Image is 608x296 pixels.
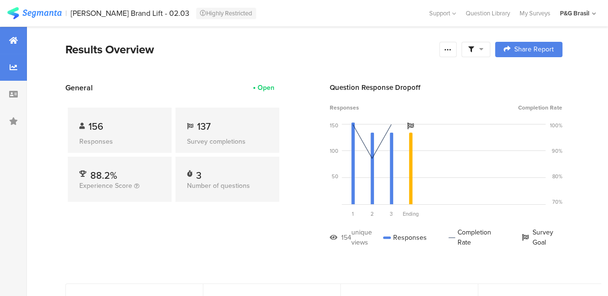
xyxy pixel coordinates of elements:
div: Question Response Dropoff [330,82,562,93]
div: Highly Restricted [196,8,256,19]
div: Survey Goal [521,227,562,247]
span: Number of questions [187,181,250,191]
div: 90% [552,147,562,155]
a: My Surveys [515,9,555,18]
div: Survey completions [187,136,268,147]
div: 70% [552,198,562,206]
div: 154 [341,233,351,243]
div: 150 [330,122,338,129]
div: Support [429,6,456,21]
div: unique views [351,227,383,247]
span: General [65,82,93,93]
div: Completion Rate [448,227,500,247]
i: Survey Goal [407,123,414,129]
span: 3 [390,210,393,218]
span: Completion Rate [518,103,562,112]
div: Ending [401,210,420,218]
span: 1 [352,210,354,218]
span: 2 [371,210,374,218]
div: Responses [383,227,427,247]
span: 156 [88,119,103,134]
div: 80% [552,173,562,180]
div: 100% [550,122,562,129]
div: Results Overview [65,41,434,58]
div: [PERSON_NAME] Brand Lift - 02.03 [71,9,189,18]
span: 137 [197,119,211,134]
img: segmanta logo [7,7,62,19]
div: Responses [79,136,160,147]
div: | [65,8,67,19]
a: Question Library [461,9,515,18]
div: 3 [196,168,201,178]
div: P&G Brasil [560,9,589,18]
div: 50 [332,173,338,180]
span: 88.2% [90,168,117,183]
span: Responses [330,103,359,112]
span: Share Report [514,46,554,53]
span: Experience Score [79,181,132,191]
div: 100 [330,147,338,155]
div: Open [258,83,274,93]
